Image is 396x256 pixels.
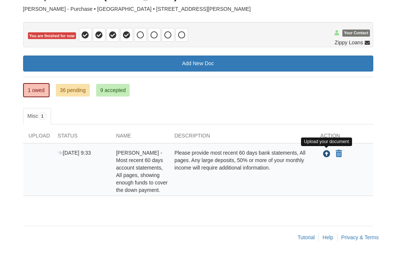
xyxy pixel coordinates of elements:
[341,234,379,240] a: Privacy & Terms
[298,234,315,240] a: Tutorial
[169,149,315,194] div: Please provide most recent 60 days bank statements, All pages. Any large deposits, 50% or more of...
[322,149,331,159] button: Upload Nathaniel Monteiro - Most recent 60 days account statements, All pages, showing enough fun...
[28,32,76,39] span: You are finished for now
[335,39,363,46] span: Zippy Loans
[110,132,169,143] div: Name
[169,132,315,143] div: Description
[323,234,333,240] a: Help
[23,132,52,143] div: Upload
[52,132,111,143] div: Status
[342,30,370,37] span: Your Contact
[23,108,51,124] a: Misc
[116,150,168,193] span: [PERSON_NAME] - Most recent 60 days account statements, All pages, showing enough funds to cover ...
[23,83,50,97] a: 1 owed
[23,6,373,12] div: [PERSON_NAME] - Purchase • [GEOGRAPHIC_DATA] • [STREET_ADDRESS][PERSON_NAME]
[38,113,47,120] span: 1
[301,138,352,146] div: Upload your document
[96,84,130,97] a: 9 accepted
[335,149,343,158] button: Declare Nathaniel Monteiro - Most recent 60 days account statements, All pages, showing enough fu...
[315,132,373,143] div: Action
[58,150,91,156] span: [DATE] 9:33
[56,84,90,97] a: 36 pending
[23,56,373,72] a: Add New Doc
